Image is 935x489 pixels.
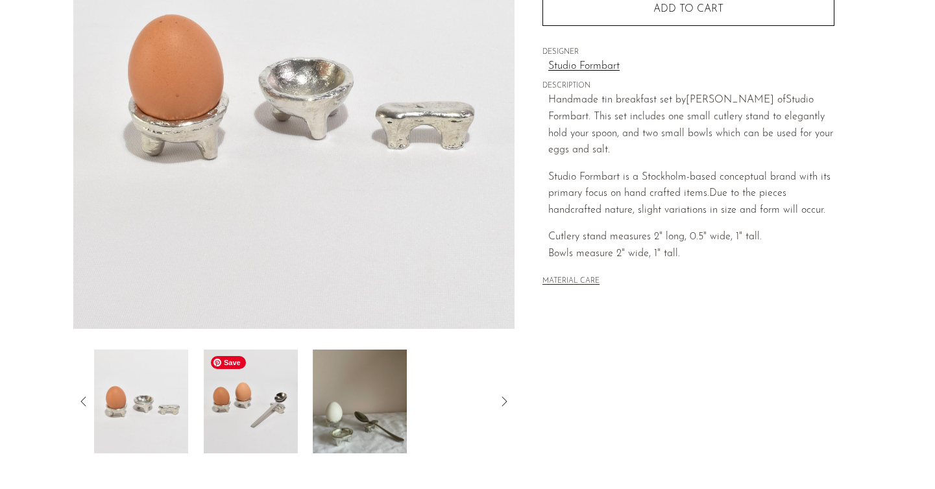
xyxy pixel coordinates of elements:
[686,95,786,105] span: [PERSON_NAME] of
[653,3,723,16] span: Add to cart
[548,172,831,199] span: Studio Formbart is a Stockholm-based conceptual brand with its primary focus on hand crafted items.
[204,350,298,453] img: Silver Breakfast Set
[542,277,600,287] button: MATERIAL CARE
[542,80,834,92] span: DESCRIPTION
[313,350,407,453] img: Silver Breakfast Set
[548,229,834,262] p: Cutlery stand measures 2" long, 0.5" wide, 1" tall. Bowls measure 2" wide, 1" tall.
[548,58,834,75] a: Studio Formbart
[542,47,834,58] span: DESIGNER
[211,356,246,369] span: Save
[548,169,834,219] p: Due to the pieces handcrafted nature, slight variations in size and form will occur.
[548,92,834,158] p: Handmade tin breakfast set by Studio Formbart. This set includes one small cutlery stand to elega...
[94,350,188,453] img: Silver Breakfast Set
